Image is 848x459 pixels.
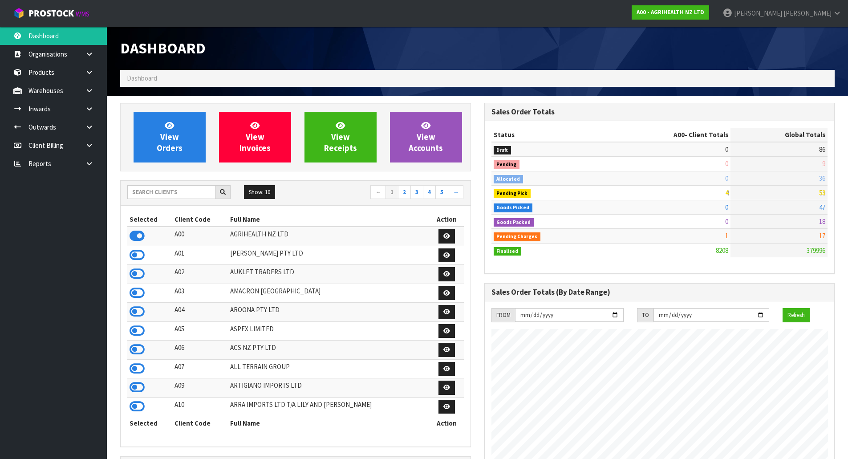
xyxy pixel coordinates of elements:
[716,246,728,255] span: 8208
[228,397,430,416] td: ARRA IMPORTS LTD T/A LILY AND [PERSON_NAME]
[228,321,430,341] td: ASPEX LIMITED
[324,120,357,154] span: View Receipts
[172,321,228,341] td: A05
[637,308,653,322] div: TO
[819,232,825,240] span: 17
[725,145,728,154] span: 0
[725,174,728,183] span: 0
[127,416,172,431] th: Selected
[725,217,728,226] span: 0
[172,303,228,322] td: A04
[494,247,522,256] span: Finalised
[725,188,728,197] span: 4
[494,175,523,184] span: Allocated
[410,185,423,199] a: 3
[228,265,430,284] td: AUKLET TRADERS LTD
[228,378,430,398] td: ARTIGIANO IMPORTS LTD
[172,341,228,360] td: A06
[819,217,825,226] span: 18
[172,378,228,398] td: A09
[674,130,685,139] span: A00
[228,212,430,227] th: Full Name
[819,174,825,183] span: 36
[219,112,291,162] a: ViewInvoices
[390,112,462,162] a: ViewAccounts
[423,185,436,199] a: 4
[244,185,275,199] button: Show: 10
[430,416,464,431] th: Action
[822,159,825,168] span: 9
[632,5,709,20] a: A00 - AGRIHEALTH NZ LTD
[134,112,206,162] a: ViewOrders
[228,341,430,360] td: ACS NZ PTY LTD
[819,188,825,197] span: 53
[494,232,541,241] span: Pending Charges
[494,189,531,198] span: Pending Pick
[172,227,228,246] td: A00
[172,284,228,303] td: A03
[435,185,448,199] a: 5
[127,212,172,227] th: Selected
[448,185,463,199] a: →
[807,246,825,255] span: 379996
[734,9,782,17] span: [PERSON_NAME]
[172,359,228,378] td: A07
[783,308,810,322] button: Refresh
[819,145,825,154] span: 86
[725,159,728,168] span: 0
[13,8,24,19] img: cube-alt.png
[304,112,377,162] a: ViewReceipts
[228,227,430,246] td: AGRIHEALTH NZ LTD
[602,128,730,142] th: - Client Totals
[28,8,74,19] span: ProStock
[398,185,411,199] a: 2
[491,108,828,116] h3: Sales Order Totals
[172,397,228,416] td: A10
[157,120,183,154] span: View Orders
[172,416,228,431] th: Client Code
[172,212,228,227] th: Client Code
[228,359,430,378] td: ALL TERRAIN GROUP
[385,185,398,199] a: 1
[228,284,430,303] td: AMACRON [GEOGRAPHIC_DATA]
[430,212,464,227] th: Action
[725,203,728,211] span: 0
[494,160,520,169] span: Pending
[730,128,828,142] th: Global Totals
[76,10,89,18] small: WMS
[637,8,704,16] strong: A00 - AGRIHEALTH NZ LTD
[819,203,825,211] span: 47
[370,185,386,199] a: ←
[228,416,430,431] th: Full Name
[228,303,430,322] td: AROONA PTY LTD
[120,39,206,57] span: Dashboard
[127,185,215,199] input: Search clients
[491,128,603,142] th: Status
[494,203,533,212] span: Goods Picked
[494,146,511,155] span: Draft
[491,288,828,297] h3: Sales Order Totals (By Date Range)
[494,218,534,227] span: Goods Packed
[172,265,228,284] td: A02
[172,246,228,265] td: A01
[409,120,443,154] span: View Accounts
[127,74,157,82] span: Dashboard
[228,246,430,265] td: [PERSON_NAME] PTY LTD
[725,232,728,240] span: 1
[302,185,464,201] nav: Page navigation
[491,308,515,322] div: FROM
[783,9,832,17] span: [PERSON_NAME]
[239,120,271,154] span: View Invoices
